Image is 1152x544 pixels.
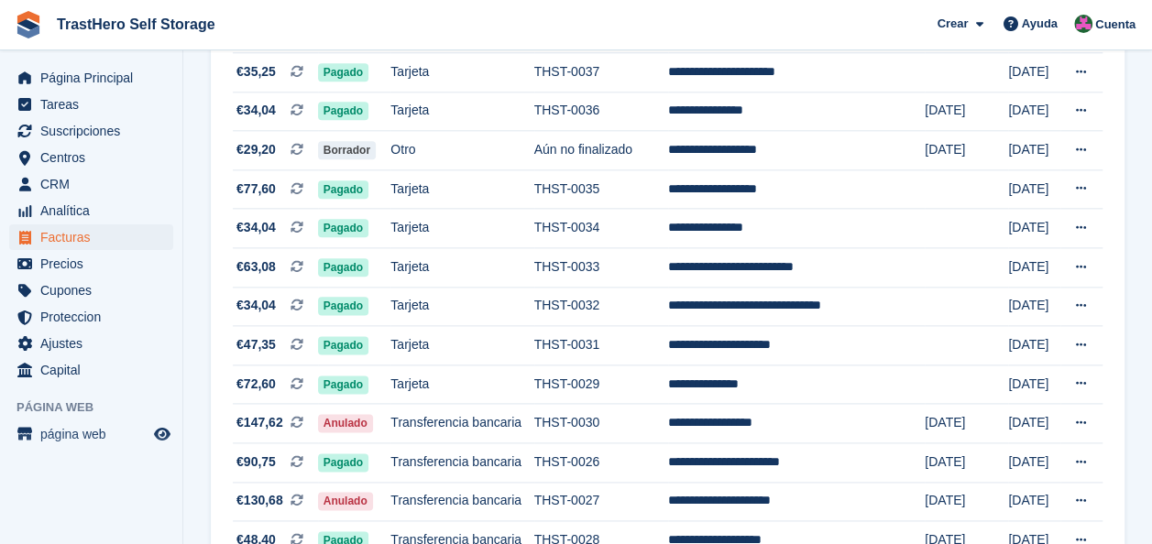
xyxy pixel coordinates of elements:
[390,92,533,131] td: Tarjeta
[318,297,368,315] span: Pagado
[9,65,173,91] a: menu
[236,491,283,510] span: €130,68
[9,421,173,447] a: menú
[390,131,533,170] td: Otro
[534,209,669,248] td: THST-0034
[1008,131,1060,170] td: [DATE]
[1008,169,1060,209] td: [DATE]
[318,180,368,199] span: Pagado
[925,131,1008,170] td: [DATE]
[236,335,276,354] span: €47,35
[40,224,150,250] span: Facturas
[9,357,173,383] a: menu
[925,442,1008,482] td: [DATE]
[925,404,1008,443] td: [DATE]
[9,171,173,197] a: menu
[236,140,276,159] span: €29,20
[9,331,173,356] a: menu
[318,219,368,237] span: Pagado
[318,375,368,394] span: Pagado
[40,304,150,330] span: Proteccion
[534,247,669,287] td: THST-0033
[534,52,669,92] td: THST-0037
[236,375,276,394] span: €72,60
[9,145,173,170] a: menu
[534,131,669,170] td: Aún no finalizado
[9,224,173,250] a: menu
[236,218,276,237] span: €34,04
[390,247,533,287] td: Tarjeta
[236,452,276,472] span: €90,75
[40,145,150,170] span: Centros
[236,413,283,432] span: €147,62
[1008,442,1060,482] td: [DATE]
[390,482,533,521] td: Transferencia bancaria
[318,492,373,510] span: Anulado
[40,92,150,117] span: Tareas
[1008,92,1060,131] td: [DATE]
[1008,364,1060,404] td: [DATE]
[390,364,533,404] td: Tarjeta
[534,326,669,365] td: THST-0031
[390,52,533,92] td: Tarjeta
[925,482,1008,521] td: [DATE]
[534,364,669,404] td: THST-0029
[1008,209,1060,248] td: [DATE]
[318,453,368,472] span: Pagado
[1095,16,1136,34] span: Cuenta
[40,118,150,144] span: Suscripciones
[1008,404,1060,443] td: [DATE]
[40,198,150,223] span: Analítica
[236,62,276,82] span: €35,25
[390,169,533,209] td: Tarjeta
[318,258,368,277] span: Pagado
[534,287,669,326] td: THST-0032
[40,331,150,356] span: Ajustes
[151,423,173,445] a: Vista previa de la tienda
[534,169,669,209] td: THST-0035
[318,336,368,354] span: Pagado
[534,442,669,482] td: THST-0026
[40,65,150,91] span: Página Principal
[40,277,150,303] span: Cupones
[1008,287,1060,326] td: [DATE]
[925,92,1008,131] td: [DATE]
[1074,15,1092,33] img: Marua Grioui
[236,296,276,315] span: €34,04
[49,9,223,39] a: TrastHero Self Storage
[937,15,968,33] span: Crear
[534,92,669,131] td: THST-0036
[9,251,173,277] a: menu
[9,198,173,223] a: menu
[40,421,150,447] span: página web
[318,414,373,432] span: Anulado
[15,11,42,38] img: stora-icon-8386f47178a22dfd0bd8f6a31ec36ba5ce8667c1dd55bd0f319d3a0aa187defe.svg
[16,398,182,417] span: Página web
[390,326,533,365] td: Tarjeta
[9,118,173,144] a: menu
[236,180,276,199] span: €77,60
[318,141,376,159] span: Borrador
[1008,247,1060,287] td: [DATE]
[9,277,173,303] a: menu
[9,304,173,330] a: menu
[236,101,276,120] span: €34,04
[318,102,368,120] span: Pagado
[40,171,150,197] span: CRM
[390,287,533,326] td: Tarjeta
[390,209,533,248] td: Tarjeta
[1008,326,1060,365] td: [DATE]
[1022,15,1058,33] span: Ayuda
[318,63,368,82] span: Pagado
[390,404,533,443] td: Transferencia bancaria
[236,257,276,277] span: €63,08
[390,442,533,482] td: Transferencia bancaria
[40,251,150,277] span: Precios
[9,92,173,117] a: menu
[534,404,669,443] td: THST-0030
[1008,52,1060,92] td: [DATE]
[1008,482,1060,521] td: [DATE]
[40,357,150,383] span: Capital
[534,482,669,521] td: THST-0027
